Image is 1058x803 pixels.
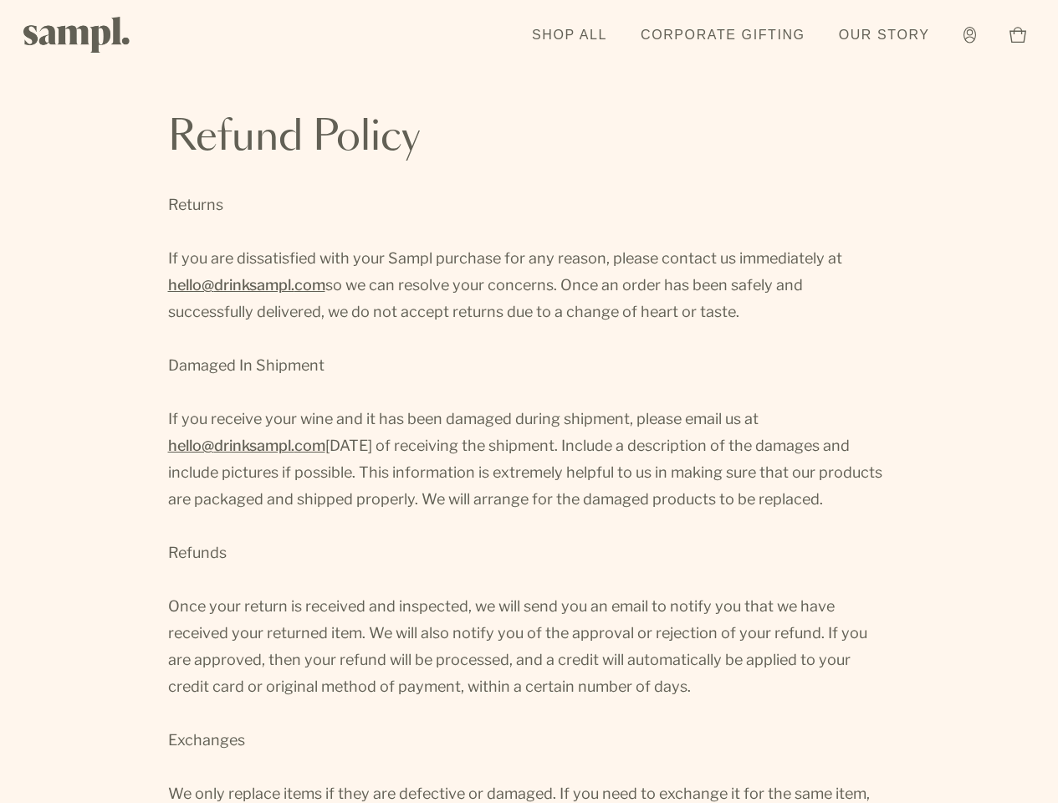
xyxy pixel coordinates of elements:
a: Corporate Gifting [632,17,814,54]
a: hello@drinksampl.com [168,432,325,459]
span: If you are dissatisfied with your Sampl purchase for any reason, please contact us immediately at [168,249,842,267]
span: If you receive your wine and it has been damaged during shipment, please email us at [168,410,759,427]
a: hello@drinksampl.com [168,272,325,299]
span: [DATE] of receiving the shipment. Include a description of the damages and include pictures if po... [168,437,882,508]
span: Exchanges [168,731,245,749]
span: Damaged In Shipment [168,356,325,374]
a: Shop All [524,17,616,54]
span: Refunds [168,544,227,561]
span: Returns [168,196,223,213]
span: so we can resolve your concerns. Once an order has been safely and successfully delivered, we do ... [168,276,803,320]
span: Once your return is received and inspected, we will send you an email to notify you that we have ... [168,597,867,695]
h1: Refund Policy [168,118,891,158]
img: Sampl logo [23,17,130,53]
a: Our Story [831,17,938,54]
